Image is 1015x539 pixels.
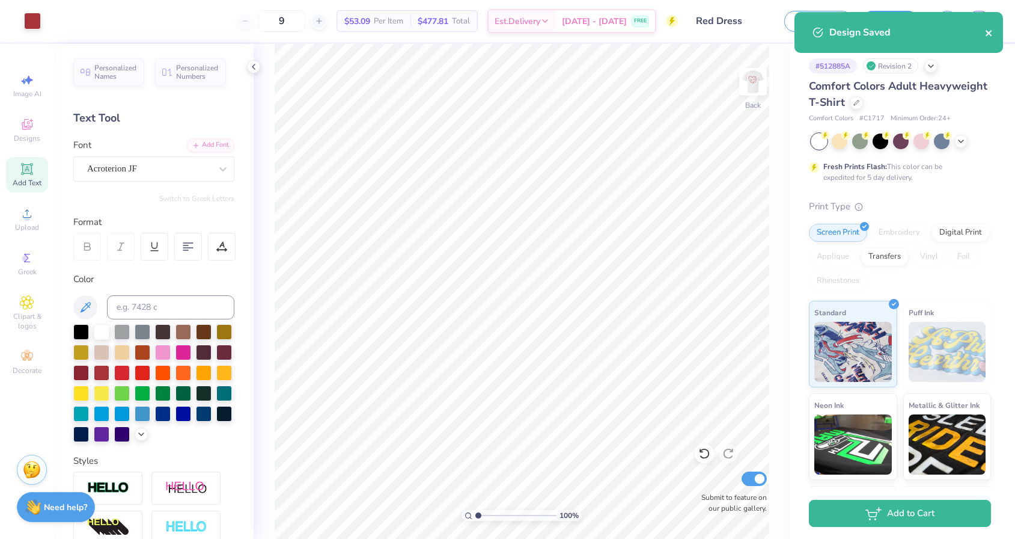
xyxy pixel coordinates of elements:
button: close [985,25,993,40]
button: Add to Cart [809,500,991,527]
div: Back [745,100,761,111]
span: Image AI [13,89,41,99]
div: Embroidery [871,224,928,242]
img: Neon Ink [814,414,892,475]
div: Rhinestones [809,272,867,290]
button: Save as [784,11,853,32]
span: Standard [814,306,846,319]
span: # C1717 [859,114,885,124]
div: Text Tool [73,110,234,126]
span: Est. Delivery [495,15,540,28]
div: Styles [73,454,234,468]
span: Personalized Names [94,64,137,81]
img: Metallic & Glitter Ink [909,414,986,475]
span: Clipart & logos [6,312,48,331]
span: Personalized Numbers [176,64,219,81]
span: Neon Ink [814,399,844,411]
span: Metallic & Glitter Ink [909,399,980,411]
input: Untitled Design [687,9,775,33]
span: Comfort Colors [809,114,853,124]
div: Foil [949,248,978,266]
div: Applique [809,248,857,266]
strong: Need help? [44,502,87,513]
label: Submit to feature on our public gallery. [695,492,767,514]
img: Puff Ink [909,322,986,382]
div: Digital Print [931,224,990,242]
div: Format [73,215,236,229]
input: – – [258,10,305,32]
span: Designs [14,134,40,143]
span: Upload [15,223,39,232]
div: Revision 2 [863,58,918,73]
button: Switch to Greek Letters [159,194,234,203]
div: This color can be expedited for 5 day delivery. [823,161,971,183]
strong: Fresh Prints Flash: [823,162,887,171]
img: Standard [814,322,892,382]
span: $477.81 [418,15,448,28]
span: Puff Ink [909,306,934,319]
span: 100 % [559,510,579,521]
img: Negative Space [165,520,207,534]
span: Decorate [13,366,41,375]
span: FREE [634,17,647,25]
img: Back [741,70,765,94]
span: [DATE] - [DATE] [562,15,627,28]
span: $53.09 [344,15,370,28]
label: Font [73,138,91,152]
div: Add Font [187,138,234,152]
div: Screen Print [809,224,867,242]
span: Add Text [13,178,41,188]
div: Color [73,273,234,286]
img: Stroke [87,481,129,495]
span: Per Item [374,15,403,28]
span: Comfort Colors Adult Heavyweight T-Shirt [809,79,987,109]
div: Transfers [861,248,909,266]
div: # 512885A [809,58,857,73]
div: Design Saved [829,25,985,40]
span: Greek [18,267,37,277]
span: Total [452,15,470,28]
img: 3d Illusion [87,518,129,537]
div: Vinyl [912,248,946,266]
div: Print Type [809,200,991,214]
img: Shadow [165,481,207,496]
span: Minimum Order: 24 + [891,114,951,124]
input: e.g. 7428 c [107,295,234,319]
